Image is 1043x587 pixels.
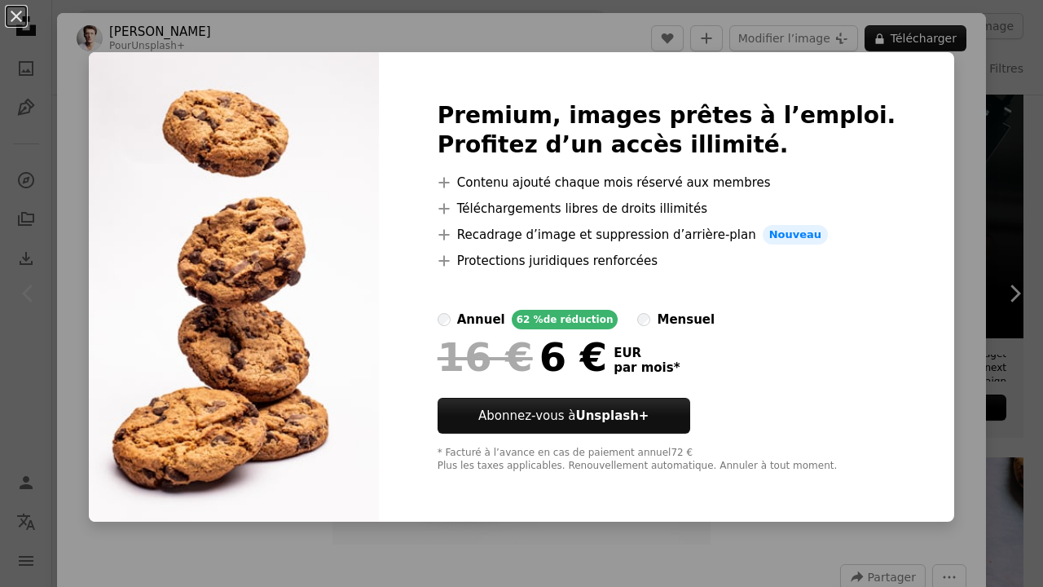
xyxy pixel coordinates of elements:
[575,408,649,423] strong: Unsplash+
[438,398,690,434] button: Abonnez-vous àUnsplash+
[438,313,451,326] input: annuel62 %de réduction
[438,336,533,378] span: 16 €
[457,310,505,329] div: annuel
[614,360,680,375] span: par mois *
[438,336,607,378] div: 6 €
[657,310,715,329] div: mensuel
[89,52,379,522] img: premium_photo-1668772704254-c4c4798b0e5d
[637,313,650,326] input: mensuel
[614,346,680,360] span: EUR
[438,173,896,192] li: Contenu ajouté chaque mois réservé aux membres
[438,251,896,271] li: Protections juridiques renforcées
[438,101,896,160] h2: Premium, images prêtes à l’emploi. Profitez d’un accès illimité.
[512,310,618,329] div: 62 % de réduction
[438,199,896,218] li: Téléchargements libres de droits illimités
[763,225,828,245] span: Nouveau
[438,447,896,473] div: * Facturé à l’avance en cas de paiement annuel 72 € Plus les taxes applicables. Renouvellement au...
[438,225,896,245] li: Recadrage d’image et suppression d’arrière-plan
